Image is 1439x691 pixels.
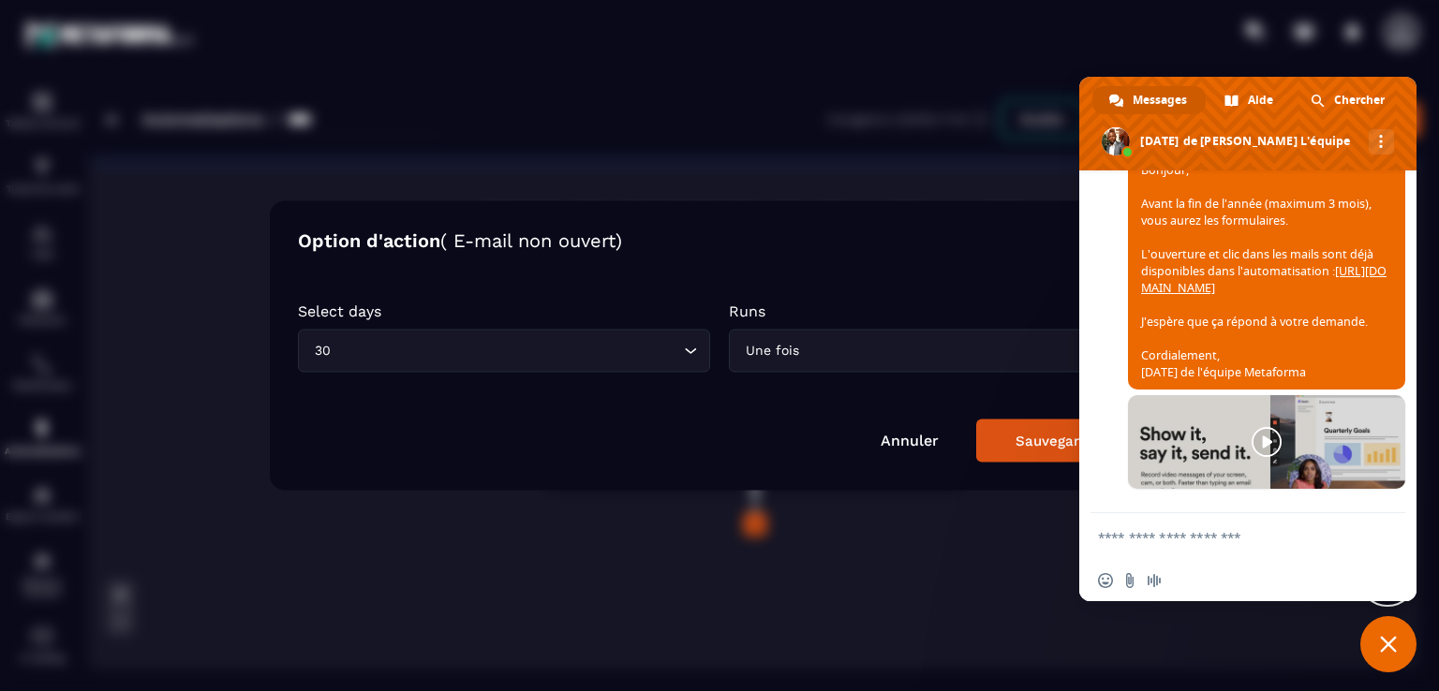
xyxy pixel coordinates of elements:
[976,419,1141,463] button: Sauvegarder
[1248,86,1273,114] span: Aide
[1294,86,1403,114] a: Chercher
[1098,573,1113,588] span: Insérer un emoji
[298,302,710,320] p: Select days
[1141,162,1387,380] span: Bonjour, Avant la fin de l'année (maximum 3 mois), vous aurez les formulaires. L'ouverture et cli...
[1133,86,1187,114] span: Messages
[1092,86,1206,114] a: Messages
[1147,573,1162,588] span: Message audio
[729,302,1141,320] p: Runs
[298,330,710,373] div: Search for option
[1360,616,1417,672] a: Fermer le chat
[440,229,622,252] span: ( E-mail non ouvert)
[334,341,679,361] input: Search for option
[1208,86,1292,114] a: Aide
[803,341,1110,361] input: Search for option
[881,432,939,449] a: Annuler
[741,341,803,361] span: Une fois
[1016,433,1102,449] div: Sauvegarder
[310,341,334,361] span: 30
[1334,86,1385,114] span: Chercher
[1122,573,1137,588] span: Envoyer un fichier
[729,330,1141,373] div: Search for option
[1141,263,1387,296] a: [URL][DOMAIN_NAME]
[1098,513,1360,560] textarea: Entrez votre message...
[298,229,622,256] h4: Option d'action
